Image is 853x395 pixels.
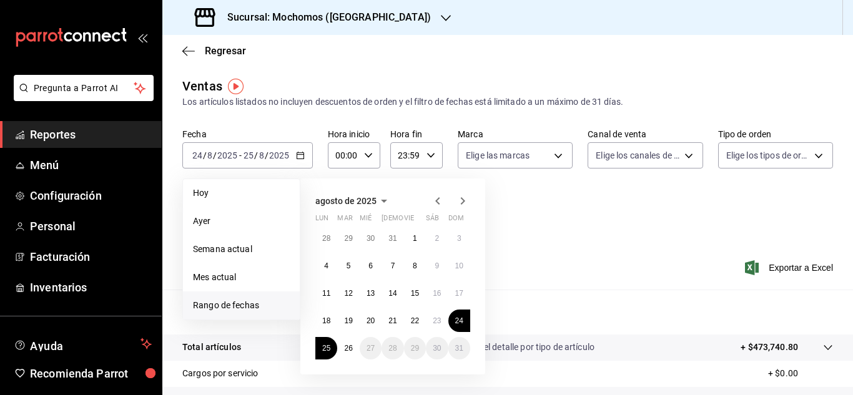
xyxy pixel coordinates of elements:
[382,214,455,227] abbr: jueves
[411,289,419,298] abbr: 15 de agosto de 2025
[360,310,382,332] button: 20 de agosto de 2025
[315,193,392,208] button: agosto de 2025
[360,337,382,359] button: 27 de agosto de 2025
[239,150,242,160] span: -
[368,261,373,270] abbr: 6 de agosto de 2025
[207,150,213,160] input: --
[315,196,377,206] span: agosto de 2025
[337,227,359,250] button: 29 de julio de 2025
[322,289,330,298] abbr: 11 de agosto de 2025
[455,261,463,270] abbr: 10 de agosto de 2025
[588,130,703,139] label: Canal de venta
[426,227,448,250] button: 2 de agosto de 2025
[457,234,461,243] abbr: 3 de agosto de 2025
[337,337,359,359] button: 26 de agosto de 2025
[182,341,241,354] p: Total artículos
[404,214,414,227] abbr: viernes
[455,289,463,298] abbr: 17 de agosto de 2025
[426,282,448,305] button: 16 de agosto de 2025
[30,218,152,235] span: Personal
[448,282,470,305] button: 17 de agosto de 2025
[411,316,419,325] abbr: 22 de agosto de 2025
[458,130,573,139] label: Marca
[322,234,330,243] abbr: 28 de julio de 2025
[205,45,246,57] span: Regresar
[137,32,147,42] button: open_drawer_menu
[344,234,352,243] abbr: 29 de julio de 2025
[328,130,380,139] label: Hora inicio
[382,282,403,305] button: 14 de agosto de 2025
[30,279,152,296] span: Inventarios
[193,271,290,284] span: Mes actual
[388,234,397,243] abbr: 31 de julio de 2025
[193,299,290,312] span: Rango de fechas
[388,344,397,353] abbr: 28 de agosto de 2025
[367,289,375,298] abbr: 13 de agosto de 2025
[448,310,470,332] button: 24 de agosto de 2025
[344,344,352,353] abbr: 26 de agosto de 2025
[367,234,375,243] abbr: 30 de julio de 2025
[435,234,439,243] abbr: 2 de agosto de 2025
[9,90,154,104] a: Pregunta a Parrot AI
[34,82,134,95] span: Pregunta a Parrot AI
[30,157,152,173] span: Menú
[390,130,443,139] label: Hora fin
[182,130,313,139] label: Fecha
[217,10,431,25] h3: Sucursal: Mochomos ([GEOGRAPHIC_DATA])
[404,255,426,277] button: 8 de agosto de 2025
[360,227,382,250] button: 30 de julio de 2025
[404,310,426,332] button: 22 de agosto de 2025
[315,227,337,250] button: 28 de julio de 2025
[182,45,246,57] button: Regresar
[448,255,470,277] button: 10 de agosto de 2025
[322,344,330,353] abbr: 25 de agosto de 2025
[718,130,833,139] label: Tipo de orden
[367,344,375,353] abbr: 27 de agosto de 2025
[337,282,359,305] button: 12 de agosto de 2025
[413,261,417,270] abbr: 8 de agosto de 2025
[433,344,441,353] abbr: 30 de agosto de 2025
[382,310,403,332] button: 21 de agosto de 2025
[322,316,330,325] abbr: 18 de agosto de 2025
[347,261,351,270] abbr: 5 de agosto de 2025
[217,150,238,160] input: ----
[344,289,352,298] abbr: 12 de agosto de 2025
[192,150,203,160] input: --
[324,261,328,270] abbr: 4 de agosto de 2025
[433,289,441,298] abbr: 16 de agosto de 2025
[265,150,269,160] span: /
[596,149,679,162] span: Elige los canales de venta
[259,150,265,160] input: --
[254,150,258,160] span: /
[193,243,290,256] span: Semana actual
[30,187,152,204] span: Configuración
[391,261,395,270] abbr: 7 de agosto de 2025
[404,337,426,359] button: 29 de agosto de 2025
[768,367,833,380] p: + $0.00
[404,227,426,250] button: 1 de agosto de 2025
[367,316,375,325] abbr: 20 de agosto de 2025
[337,255,359,277] button: 5 de agosto de 2025
[315,255,337,277] button: 4 de agosto de 2025
[14,75,154,101] button: Pregunta a Parrot AI
[382,227,403,250] button: 31 de julio de 2025
[213,150,217,160] span: /
[404,282,426,305] button: 15 de agosto de 2025
[433,316,441,325] abbr: 23 de agosto de 2025
[30,126,152,143] span: Reportes
[382,255,403,277] button: 7 de agosto de 2025
[337,310,359,332] button: 19 de agosto de 2025
[228,79,244,94] img: Tooltip marker
[382,337,403,359] button: 28 de agosto de 2025
[448,337,470,359] button: 31 de agosto de 2025
[388,316,397,325] abbr: 21 de agosto de 2025
[448,227,470,250] button: 3 de agosto de 2025
[426,214,439,227] abbr: sábado
[388,289,397,298] abbr: 14 de agosto de 2025
[435,261,439,270] abbr: 9 de agosto de 2025
[455,316,463,325] abbr: 24 de agosto de 2025
[193,187,290,200] span: Hoy
[182,77,222,95] div: Ventas
[337,214,352,227] abbr: martes
[243,150,254,160] input: --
